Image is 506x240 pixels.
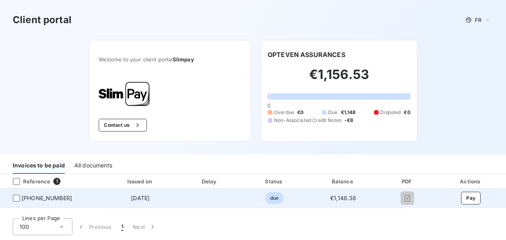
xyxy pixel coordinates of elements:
[131,195,150,201] span: [DATE]
[341,109,356,116] span: €1,148
[180,177,240,185] div: Delay
[128,218,162,235] button: Next
[53,178,60,185] span: 1
[328,109,337,116] span: Due
[121,223,123,231] span: 1
[297,109,304,116] span: €0
[99,119,147,132] button: Contact us
[21,194,72,202] span: [PHONE_NUMBER]
[330,195,356,201] span: €1,148.38
[404,109,410,116] span: €0
[268,50,345,59] h6: OPTEVEN ASSURANCES
[309,177,378,185] div: Balance
[381,177,434,185] div: PDF
[117,218,128,235] button: 1
[173,56,194,63] span: Slimpay
[74,157,112,174] div: All documents
[99,56,241,63] span: Welcome to your client portal
[6,178,50,185] div: Reference
[243,177,306,185] div: Status
[265,192,283,204] span: due
[13,157,65,174] div: Invoices to be paid
[475,17,481,23] span: FR
[380,109,401,116] span: Disputed
[344,117,353,124] span: -€8
[268,67,411,90] h2: €1,156.53
[267,102,271,109] span: 0
[104,177,177,185] div: Issued on
[274,117,341,124] span: Non-Associated Credit Notes
[99,82,150,106] img: Company logo
[19,223,29,231] span: 100
[461,192,481,205] button: Pay
[13,13,72,27] h3: Client portal
[274,109,294,116] span: Overdue
[438,177,504,185] div: Actions
[72,218,117,235] button: Previous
